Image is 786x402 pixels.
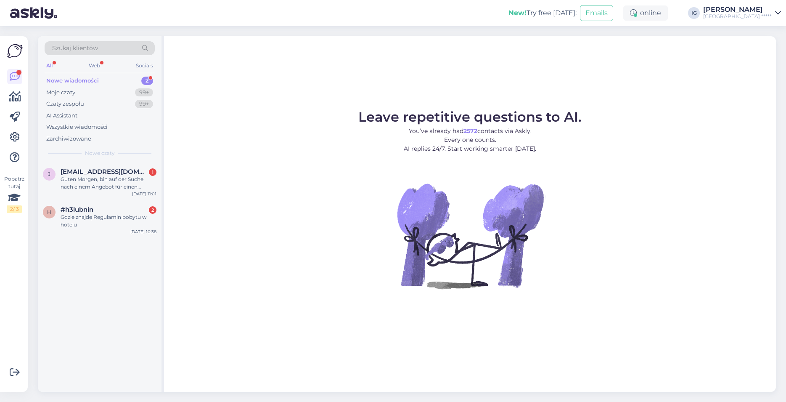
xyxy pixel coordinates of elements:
[61,213,156,229] div: Gdzie znajdę Regulamin pobytu w hotelu
[45,60,54,71] div: All
[703,6,781,20] a: [PERSON_NAME][GEOGRAPHIC_DATA] *****
[130,229,156,235] div: [DATE] 10:38
[46,112,77,120] div: AI Assistant
[463,127,477,135] b: 2572
[46,135,91,143] div: Zarchiwizowane
[141,77,153,85] div: 2
[52,44,98,53] span: Szukaj klientów
[688,7,700,19] div: IG
[508,8,577,18] div: Try free [DATE]:
[61,168,148,176] span: jennyburkert@yahoo.de
[394,160,546,311] img: No Chat active
[703,6,772,13] div: [PERSON_NAME]
[47,209,51,215] span: h
[7,175,22,213] div: Popatrz tutaj
[135,88,153,97] div: 99+
[149,168,156,176] div: 1
[135,100,153,108] div: 99+
[580,5,613,21] button: Emails
[149,206,156,214] div: 2
[48,171,50,177] span: j
[87,60,102,71] div: Web
[46,77,99,85] div: Nowe wiadomości
[134,60,155,71] div: Socials
[85,149,115,157] span: Nowe czaty
[46,123,108,131] div: Wszystkie wiadomości
[508,9,527,17] b: New!
[7,205,22,213] div: 2 / 3
[46,88,75,97] div: Moje czaty
[358,127,582,153] p: You’ve already had contacts via Askly. Every one counts. AI replies 24/7. Start working smarter [...
[132,191,156,197] div: [DATE] 11:01
[61,206,93,213] span: #h3lubnin
[61,176,156,191] div: Guten Morgen, bin auf der Suche nach einem Angebot für einen Aufenthalt bei Ihnen? 2Erwachsende m...
[623,5,668,21] div: online
[7,43,23,59] img: Askly Logo
[358,109,582,125] span: Leave repetitive questions to AI.
[46,100,84,108] div: Czaty zespołu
